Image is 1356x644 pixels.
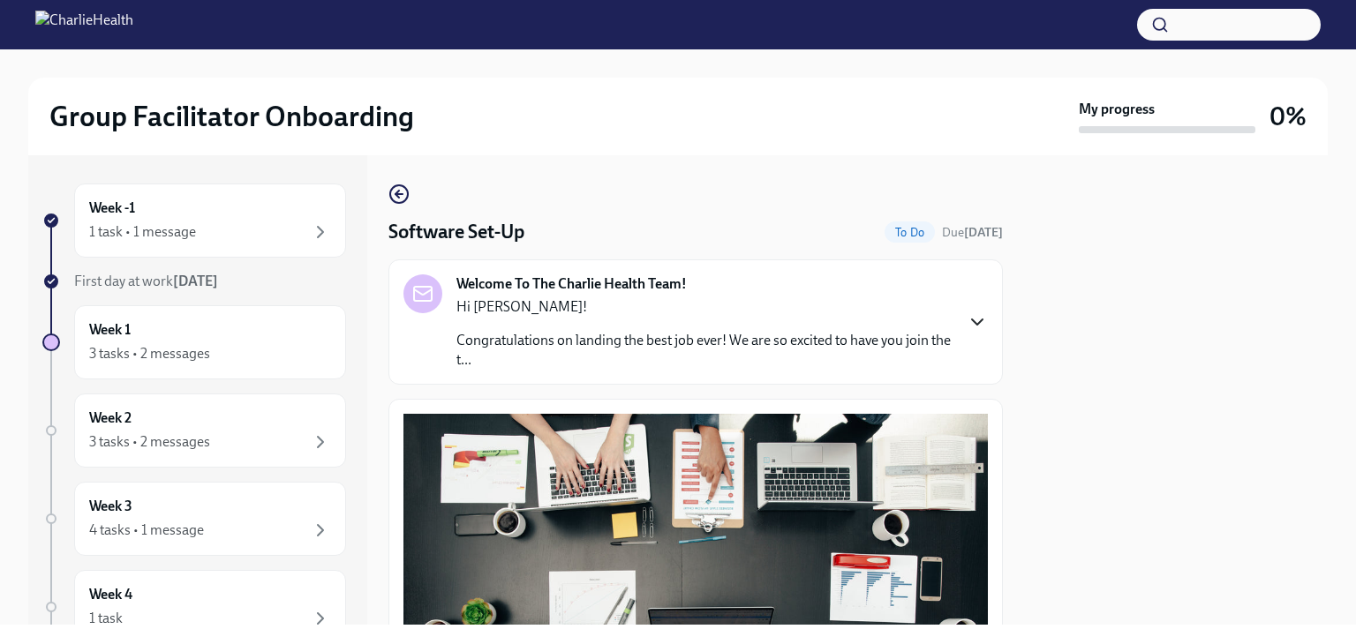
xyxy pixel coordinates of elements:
p: Congratulations on landing the best job ever! We are so excited to have you join the t... [456,331,953,370]
div: 1 task [89,609,123,628]
a: Week 41 task [42,570,346,644]
span: To Do [885,226,935,239]
h6: Week 1 [89,320,131,340]
h4: Software Set-Up [388,219,524,245]
div: 1 task • 1 message [89,222,196,242]
img: CharlieHealth [35,11,133,39]
div: 3 tasks • 2 messages [89,344,210,363]
h6: Week 2 [89,408,132,428]
a: Week 13 tasks • 2 messages [42,305,346,379]
a: Week 34 tasks • 1 message [42,482,346,556]
strong: Welcome To The Charlie Health Team! [456,274,687,294]
strong: My progress [1079,100,1155,119]
h6: Week 3 [89,497,132,516]
strong: [DATE] [964,225,1003,240]
span: September 3rd, 2025 09:00 [942,224,1003,241]
h6: Week -1 [89,198,135,218]
a: First day at work[DATE] [42,272,346,291]
span: Due [942,225,1003,240]
strong: [DATE] [173,273,218,289]
div: 4 tasks • 1 message [89,520,204,540]
a: Week -11 task • 1 message [42,183,346,258]
div: 3 tasks • 2 messages [89,432,210,452]
span: First day at work [74,273,218,289]
h6: Week 4 [89,585,132,604]
h2: Group Facilitator Onboarding [49,99,414,134]
p: Hi [PERSON_NAME]! [456,297,953,317]
a: Week 23 tasks • 2 messages [42,393,346,468]
h3: 0% [1269,101,1307,132]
